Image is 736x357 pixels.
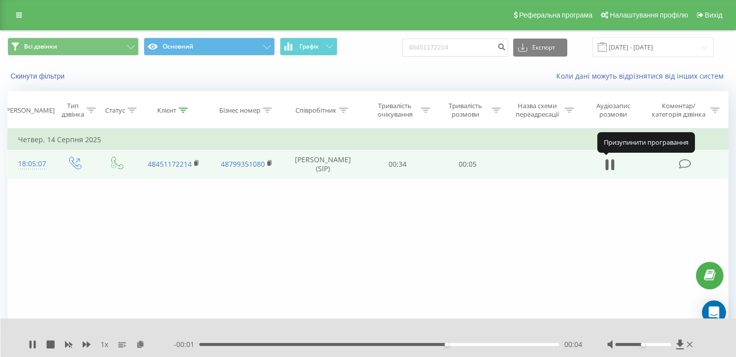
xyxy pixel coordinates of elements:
[280,38,337,56] button: Графік
[705,11,722,19] span: Вихід
[62,102,84,119] div: Тип дзвінка
[641,342,645,346] div: Accessibility label
[649,102,708,119] div: Коментар/категорія дзвінка
[174,339,199,349] span: - 00:01
[585,102,641,119] div: Аудіозапис розмови
[610,11,688,19] span: Налаштування профілю
[519,11,593,19] span: Реферальна програма
[24,43,57,51] span: Всі дзвінки
[18,154,43,174] div: 18:05:07
[402,39,508,57] input: Пошук за номером
[433,150,503,179] td: 00:05
[105,106,125,115] div: Статус
[4,106,55,115] div: [PERSON_NAME]
[221,159,265,169] a: 48799351080
[442,102,489,119] div: Тривалість розмови
[556,71,728,81] a: Коли дані можуть відрізнятися вiд інших систем
[702,300,726,324] div: Open Intercom Messenger
[564,339,582,349] span: 00:04
[372,102,419,119] div: Тривалість очікування
[295,106,336,115] div: Співробітник
[219,106,260,115] div: Бізнес номер
[157,106,176,115] div: Клієнт
[101,339,108,349] span: 1 x
[283,150,362,179] td: [PERSON_NAME] (SIP)
[8,130,728,150] td: Четвер, 14 Серпня 2025
[513,39,567,57] button: Експорт
[299,43,319,50] span: Графік
[597,132,695,152] div: Призупинити програвання
[362,150,432,179] td: 00:34
[445,342,449,346] div: Accessibility label
[148,159,192,169] a: 48451172214
[8,72,70,81] button: Скинути фільтри
[8,38,139,56] button: Всі дзвінки
[512,102,562,119] div: Назва схеми переадресації
[144,38,275,56] button: Основний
